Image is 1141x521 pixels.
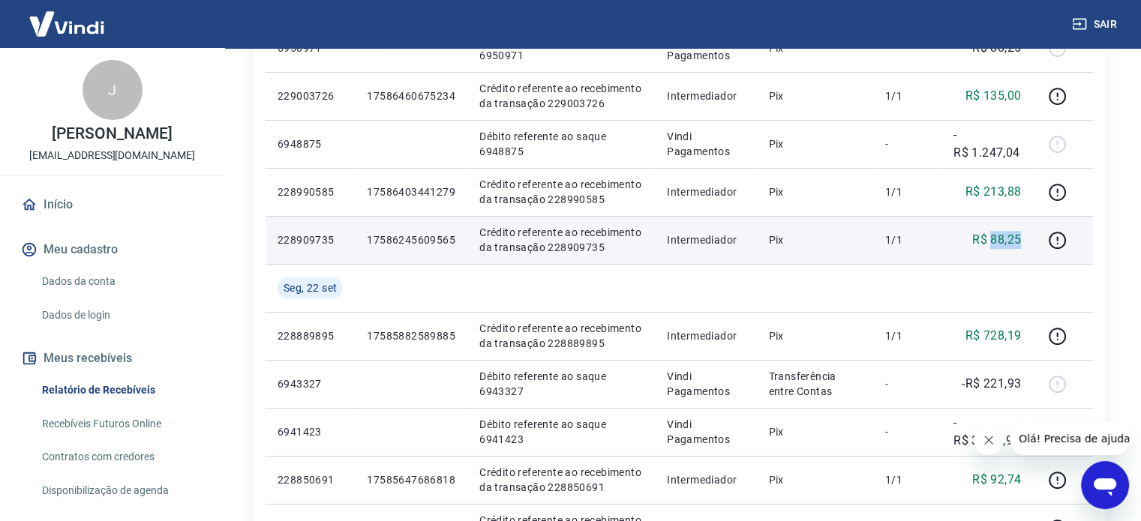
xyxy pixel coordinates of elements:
[18,342,206,375] button: Meus recebíveis
[965,327,1022,345] p: R$ 728,19
[972,471,1021,489] p: R$ 92,74
[367,472,455,487] p: 17585647686818
[52,126,172,142] p: [PERSON_NAME]
[965,183,1022,201] p: R$ 213,88
[278,376,343,391] p: 6943327
[479,369,643,399] p: Débito referente ao saque 6943327
[479,225,643,255] p: Crédito referente ao recebimento da transação 228909735
[278,40,343,55] p: 6950971
[367,184,455,199] p: 17586403441279
[953,414,1021,450] p: -R$ 3.566,93
[885,376,929,391] p: -
[972,231,1021,249] p: R$ 88,25
[278,184,343,199] p: 228990585
[479,177,643,207] p: Crédito referente ao recebimento da transação 228990585
[667,328,744,343] p: Intermediador
[768,88,860,103] p: Pix
[667,232,744,247] p: Intermediador
[667,369,744,399] p: Vindi Pagamentos
[885,88,929,103] p: 1/1
[9,10,126,22] span: Olá! Precisa de ajuda?
[885,136,929,151] p: -
[278,424,343,439] p: 6941423
[885,328,929,343] p: 1/1
[768,136,860,151] p: Pix
[278,88,343,103] p: 229003726
[885,472,929,487] p: 1/1
[667,33,744,63] p: Vindi Pagamentos
[479,33,643,63] p: Débito referente ao saque 6950971
[36,266,206,297] a: Dados da conta
[974,425,1004,455] iframe: Fechar mensagem
[278,232,343,247] p: 228909735
[768,328,860,343] p: Pix
[278,472,343,487] p: 228850691
[667,129,744,159] p: Vindi Pagamentos
[768,424,860,439] p: Pix
[36,300,206,331] a: Dados de login
[768,472,860,487] p: Pix
[885,232,929,247] p: 1/1
[885,40,929,55] p: -
[953,126,1021,162] p: -R$ 1.247,04
[768,40,860,55] p: Pix
[18,188,206,221] a: Início
[284,280,337,295] span: Seg, 22 set
[36,442,206,472] a: Contratos com credores
[479,129,643,159] p: Débito referente ao saque 6948875
[768,232,860,247] p: Pix
[885,424,929,439] p: -
[667,472,744,487] p: Intermediador
[969,39,1022,57] p: -R$ 88,25
[768,369,860,399] p: Transferência entre Contas
[278,328,343,343] p: 228889895
[962,375,1021,393] p: -R$ 221,93
[667,184,744,199] p: Intermediador
[36,475,206,506] a: Disponibilização de agenda
[965,87,1022,105] p: R$ 135,00
[367,232,455,247] p: 17586245609565
[667,417,744,447] p: Vindi Pagamentos
[479,465,643,495] p: Crédito referente ao recebimento da transação 228850691
[278,136,343,151] p: 6948875
[667,88,744,103] p: Intermediador
[18,1,116,46] img: Vindi
[367,328,455,343] p: 17585882589885
[36,409,206,439] a: Recebíveis Futuros Online
[18,233,206,266] button: Meu cadastro
[1081,461,1129,509] iframe: Botão para abrir a janela de mensagens
[36,375,206,406] a: Relatório de Recebíveis
[367,88,455,103] p: 17586460675234
[479,417,643,447] p: Débito referente ao saque 6941423
[479,321,643,351] p: Crédito referente ao recebimento da transação 228889895
[29,148,195,163] p: [EMAIL_ADDRESS][DOMAIN_NAME]
[83,60,143,120] div: J
[1010,422,1129,455] iframe: Mensagem da empresa
[885,184,929,199] p: 1/1
[479,81,643,111] p: Crédito referente ao recebimento da transação 229003726
[768,184,860,199] p: Pix
[1069,10,1123,38] button: Sair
